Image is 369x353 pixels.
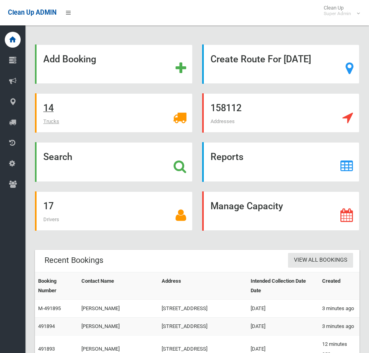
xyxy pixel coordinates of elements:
[324,11,351,17] small: Super Admin
[211,118,235,124] span: Addresses
[202,191,360,231] a: Manage Capacity
[211,54,311,65] strong: Create Route For [DATE]
[78,317,158,335] td: [PERSON_NAME]
[158,299,247,317] td: [STREET_ADDRESS]
[43,151,72,162] strong: Search
[211,151,243,162] strong: Reports
[288,253,353,268] a: View All Bookings
[78,299,158,317] td: [PERSON_NAME]
[320,5,359,17] span: Clean Up
[202,44,360,84] a: Create Route For [DATE]
[211,102,241,114] strong: 158112
[158,317,247,335] td: [STREET_ADDRESS]
[38,323,55,329] a: 491894
[35,142,193,181] a: Search
[8,9,56,16] span: Clean Up ADMIN
[35,253,113,268] header: Recent Bookings
[158,272,247,299] th: Address
[247,317,319,335] td: [DATE]
[38,305,61,311] a: M-491895
[43,201,54,212] strong: 17
[43,54,96,65] strong: Add Booking
[35,44,193,84] a: Add Booking
[319,299,359,317] td: 3 minutes ago
[43,216,59,222] span: Drivers
[247,272,319,299] th: Intended Collection Date Date
[211,201,283,212] strong: Manage Capacity
[202,93,360,133] a: 158112 Addresses
[35,272,78,299] th: Booking Number
[38,346,55,352] a: 491893
[319,317,359,335] td: 3 minutes ago
[43,118,59,124] span: Trucks
[247,299,319,317] td: [DATE]
[35,93,193,133] a: 14 Trucks
[35,191,193,231] a: 17 Drivers
[43,102,54,114] strong: 14
[78,272,158,299] th: Contact Name
[319,272,359,299] th: Created
[202,142,360,181] a: Reports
